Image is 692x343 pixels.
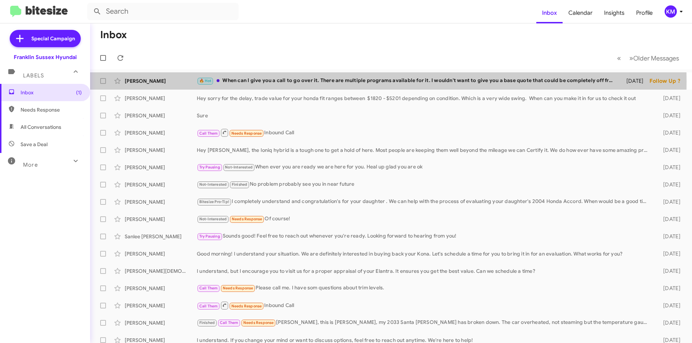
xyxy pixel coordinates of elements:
[652,267,686,275] div: [DATE]
[613,51,683,66] nav: Page navigation example
[197,198,652,206] div: I completely understand and congratulation's for your daughter . We can help with the process of ...
[125,319,197,326] div: [PERSON_NAME]
[652,285,686,292] div: [DATE]
[197,163,652,171] div: When ever you are ready we are here for you. Heal up glad you are ok
[197,250,652,257] div: Good morning! I understand your situation. We are definitely interested in buying back your Kona....
[21,141,48,148] span: Save a Deal
[100,29,127,41] h1: Inbox
[223,286,253,290] span: Needs Response
[652,181,686,188] div: [DATE]
[652,216,686,223] div: [DATE]
[125,250,197,257] div: [PERSON_NAME]
[630,3,658,23] a: Profile
[652,250,686,257] div: [DATE]
[199,286,218,290] span: Call Them
[125,216,197,223] div: [PERSON_NAME]
[613,51,625,66] button: Previous
[197,95,652,102] div: Hey sorry for the delay, trade value for your honda fit ranges between $1820 - $5201 depending on...
[21,123,61,131] span: All Conversations
[125,129,197,136] div: [PERSON_NAME]
[199,182,227,187] span: Not-Interested
[125,267,197,275] div: [PERSON_NAME][DEMOGRAPHIC_DATA]
[197,301,652,310] div: Inbound Call
[232,217,262,221] span: Needs Response
[87,3,239,20] input: Search
[199,165,220,170] span: Try Pausing
[231,131,262,136] span: Needs Response
[197,284,652,292] div: Please call me. I have som questions about trim levels.
[536,3,563,23] a: Inbox
[617,54,621,63] span: «
[197,128,652,137] div: Inbound Call
[629,54,633,63] span: »
[125,146,197,154] div: [PERSON_NAME]
[125,198,197,206] div: [PERSON_NAME]
[197,180,652,189] div: No problem probably see you in near future
[21,106,82,113] span: Needs Response
[652,112,686,119] div: [DATE]
[231,304,262,308] span: Needs Response
[21,89,82,96] span: Inbox
[649,77,686,85] div: Follow Up ?
[652,233,686,240] div: [DATE]
[220,320,239,325] span: Call Them
[652,198,686,206] div: [DATE]
[652,95,686,102] div: [DATE]
[14,54,77,61] div: Franklin Sussex Hyundai
[125,77,197,85] div: [PERSON_NAME]
[197,215,652,223] div: Of course!
[199,131,218,136] span: Call Them
[617,77,649,85] div: [DATE]
[76,89,82,96] span: (1)
[225,165,253,170] span: Not-Interested
[598,3,630,23] a: Insights
[125,95,197,102] div: [PERSON_NAME]
[197,267,652,275] div: I understand, but I encourage you to visit us for a proper appraisal of your Elantra. It ensures ...
[125,285,197,292] div: [PERSON_NAME]
[125,233,197,240] div: Sanlee [PERSON_NAME]
[625,51,683,66] button: Next
[199,304,218,308] span: Call Them
[199,217,227,221] span: Not-Interested
[199,320,215,325] span: Finished
[652,319,686,326] div: [DATE]
[633,54,679,62] span: Older Messages
[23,162,38,168] span: More
[125,181,197,188] div: [PERSON_NAME]
[125,302,197,309] div: [PERSON_NAME]
[197,232,652,240] div: Sounds good! Feel free to reach out whenever you're ready. Looking forward to hearing from you!
[658,5,684,18] button: KM
[125,164,197,171] div: [PERSON_NAME]
[125,112,197,119] div: [PERSON_NAME]
[197,319,652,327] div: [PERSON_NAME], this is [PERSON_NAME], my 2033 Santa [PERSON_NAME] has broken down. The car overhe...
[232,182,248,187] span: Finished
[199,199,229,204] span: Bitesize Pro-Tip!
[199,78,212,83] span: 🔥 Hot
[197,112,652,119] div: Sure
[197,77,617,85] div: When can I give you a call to go over it. There are multiple programs available for it. I wouldn'...
[23,72,44,79] span: Labels
[31,35,75,42] span: Special Campaign
[652,302,686,309] div: [DATE]
[652,129,686,136] div: [DATE]
[243,320,274,325] span: Needs Response
[665,5,677,18] div: KM
[197,146,652,154] div: Hey [PERSON_NAME], the Ioniq hybrid is a tough one to get a hold of here. Most people are keeping...
[652,146,686,154] div: [DATE]
[199,234,220,239] span: Try Pausing
[10,30,81,47] a: Special Campaign
[652,164,686,171] div: [DATE]
[563,3,598,23] a: Calendar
